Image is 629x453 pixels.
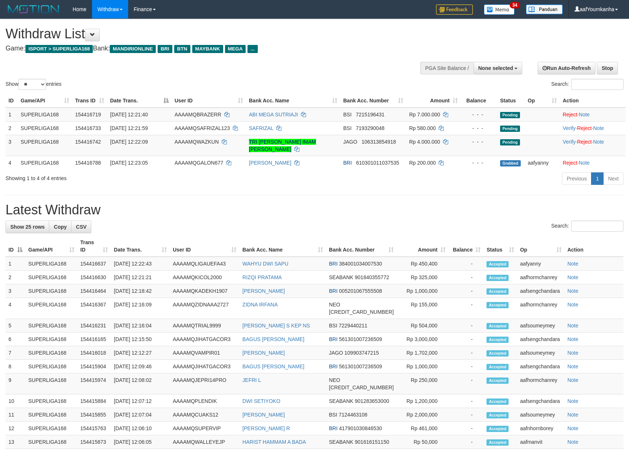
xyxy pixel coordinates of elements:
[77,319,111,333] td: 154416231
[6,271,25,284] td: 2
[326,236,397,257] th: Bank Acc. Number: activate to sort column ascending
[517,373,564,394] td: aafhormchanrey
[174,45,190,53] span: BTN
[567,323,579,329] a: Note
[329,350,343,356] span: JAGO
[170,271,239,284] td: AAAAMQKICOL2000
[170,236,239,257] th: User ID: activate to sort column ascending
[75,125,101,131] span: 154416733
[110,139,148,145] span: [DATE] 12:22:09
[170,257,239,271] td: AAAAMQLIGAUEFA43
[449,408,484,422] td: -
[71,221,91,233] a: CSV
[77,435,111,449] td: 154415873
[560,121,626,135] td: · ·
[362,139,396,145] span: Copy 106313854918 to clipboard
[6,156,18,169] td: 4
[449,298,484,319] td: -
[486,439,509,446] span: Accepted
[6,108,18,122] td: 1
[111,284,170,298] td: [DATE] 12:18:42
[567,302,579,308] a: Note
[111,271,170,284] td: [DATE] 12:21:21
[170,373,239,394] td: AAAAMQJEPRI14PRO
[6,408,25,422] td: 11
[517,422,564,435] td: aafnhornborey
[397,298,449,319] td: Rp 155,000
[517,394,564,408] td: aafsengchandara
[397,236,449,257] th: Amount: activate to sort column ascending
[18,121,72,135] td: SUPERLIGA168
[249,112,298,117] a: ABI MEGA SUTRIAJI
[18,94,72,108] th: Game/API: activate to sort column ascending
[486,288,509,295] span: Accepted
[6,298,25,319] td: 4
[75,139,101,145] span: 154416742
[111,394,170,408] td: [DATE] 12:07:12
[6,121,18,135] td: 2
[77,271,111,284] td: 154416630
[111,236,170,257] th: Date Trans.: activate to sort column ascending
[111,319,170,333] td: [DATE] 12:16:04
[577,125,592,131] a: Reject
[6,284,25,298] td: 3
[6,79,62,90] label: Show entries
[449,373,484,394] td: -
[18,156,72,169] td: SUPERLIGA168
[397,333,449,346] td: Rp 3,000,000
[329,274,353,280] span: SEABANK
[25,435,77,449] td: SUPERLIGA168
[111,360,170,373] td: [DATE] 12:09:46
[538,62,595,74] a: Run Auto-Refresh
[225,45,246,53] span: MEGA
[242,425,290,431] a: [PERSON_NAME] R
[175,139,219,145] span: AAAAMQWAZKUN
[571,79,623,90] input: Search:
[329,261,337,267] span: BRI
[6,203,623,217] h1: Latest Withdraw
[6,360,25,373] td: 8
[567,377,579,383] a: Note
[500,112,520,118] span: Pending
[107,94,172,108] th: Date Trans.: activate to sort column descending
[249,160,291,166] a: [PERSON_NAME]
[486,302,509,308] span: Accepted
[406,94,461,108] th: Amount: activate to sort column ascending
[560,135,626,156] td: · ·
[593,139,604,145] a: Note
[170,408,239,422] td: AAAAMQCUAKS12
[449,271,484,284] td: -
[339,261,382,267] span: Copy 384001034007530 to clipboard
[563,160,577,166] a: Reject
[517,346,564,360] td: aafsoumeymey
[339,364,382,369] span: Copy 561301007236509 to clipboard
[110,112,148,117] span: [DATE] 12:21:40
[158,45,172,53] span: BRI
[170,298,239,319] td: AAAAMQZIDNAAA2727
[525,94,560,108] th: Op: activate to sort column ascending
[247,45,257,53] span: ...
[436,4,473,15] img: Feedback.jpg
[449,435,484,449] td: -
[175,160,223,166] span: AAAAMQGALON677
[500,126,520,132] span: Pending
[25,45,93,53] span: ISPORT > SUPERLIGA168
[249,125,273,131] a: SAFRIZAL
[356,125,384,131] span: Copy 7193290048 to clipboard
[449,236,484,257] th: Balance: activate to sort column ascending
[567,364,579,369] a: Note
[329,377,340,383] span: NEO
[25,319,77,333] td: SUPERLIGA168
[18,135,72,156] td: SUPERLIGA168
[77,236,111,257] th: Trans ID: activate to sort column ascending
[339,412,368,418] span: Copy 7124463108 to clipboard
[6,394,25,408] td: 10
[563,139,576,145] a: Verify
[486,364,509,370] span: Accepted
[449,333,484,346] td: -
[551,79,623,90] label: Search:
[344,350,379,356] span: Copy 109903747215 to clipboard
[397,346,449,360] td: Rp 1,702,000
[6,333,25,346] td: 6
[339,288,382,294] span: Copy 005201067555508 to clipboard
